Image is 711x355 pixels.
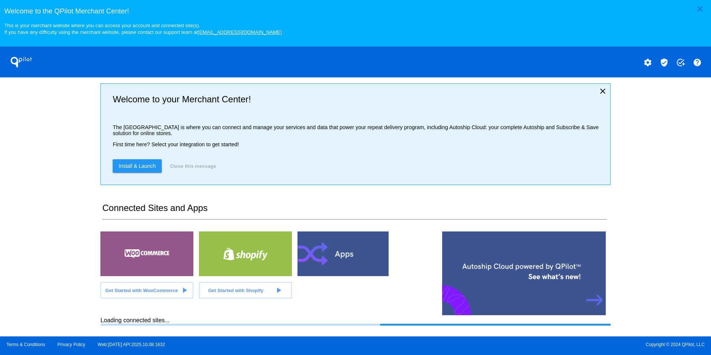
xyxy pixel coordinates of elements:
span: Install & Launch [119,163,156,169]
mat-icon: add_task [676,58,685,67]
a: Install & Launch [113,159,162,173]
a: Web:[DATE] API:2025.10.08.1632 [98,342,165,347]
mat-icon: close [598,87,607,96]
h3: Welcome to the QPilot Merchant Center! [4,7,707,15]
mat-icon: close [695,4,704,13]
span: Copyright © 2024 QPilot, LLC [362,342,705,347]
a: Privacy Policy [58,342,86,347]
mat-icon: verified_user [660,58,669,67]
h2: Connected Sites and Apps [102,203,607,220]
span: Get Started with Shopify [208,288,264,293]
button: Close this message [168,159,218,173]
a: [EMAIL_ADDRESS][DOMAIN_NAME] [198,29,282,35]
a: Terms & Conditions [6,342,45,347]
mat-icon: settings [643,58,652,67]
p: The [GEOGRAPHIC_DATA] is where you can connect and manage your services and data that power your ... [113,124,604,136]
small: This is your merchant website where you can access your account and connected site(s). If you hav... [4,23,281,35]
p: First time here? Select your integration to get started! [113,141,604,147]
h2: Welcome to your Merchant Center! [113,94,604,105]
mat-icon: play_arrow [180,286,189,295]
span: Get Started with WooCommerce [105,288,178,293]
mat-icon: help [693,58,702,67]
mat-icon: play_arrow [274,286,283,295]
a: Get Started with WooCommerce [100,282,193,298]
h1: QPilot [6,55,36,70]
a: Get Started with Shopify [199,282,292,298]
div: Loading connected sites... [100,317,610,326]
